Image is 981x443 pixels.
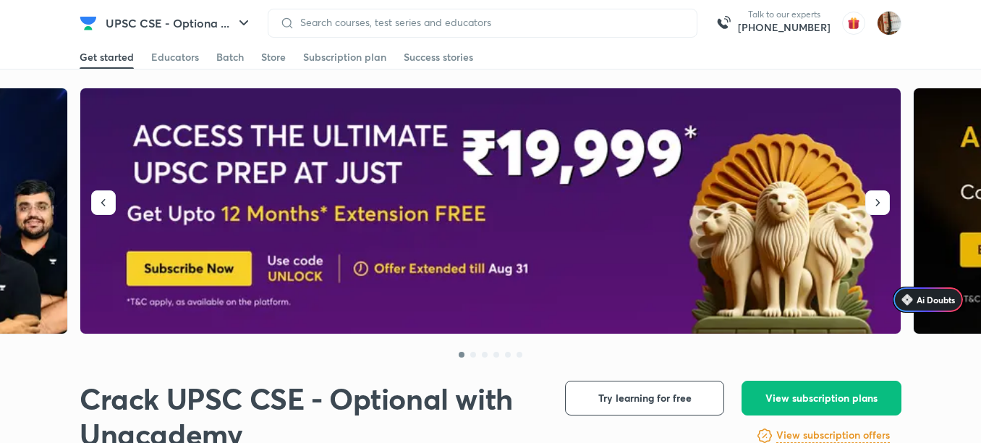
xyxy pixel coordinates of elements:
img: Company Logo [80,14,97,32]
a: [PHONE_NUMBER] [738,20,831,35]
div: Success stories [404,50,473,64]
img: Icon [901,294,913,305]
a: Batch [216,46,244,69]
button: UPSC CSE - Optiona ... [97,9,261,38]
div: Batch [216,50,244,64]
a: Ai Doubts [893,287,964,313]
h6: View subscription offers [776,428,890,443]
div: Get started [80,50,134,64]
p: Talk to our experts [738,9,831,20]
a: Educators [151,46,199,69]
img: avatar [842,12,865,35]
a: Get started [80,46,134,69]
img: avinash sharma [877,11,901,35]
a: Success stories [404,46,473,69]
button: Try learning for free [565,381,724,415]
input: Search courses, test series and educators [294,17,685,28]
span: View subscription plans [765,391,878,405]
div: Educators [151,50,199,64]
button: View subscription plans [742,381,901,415]
a: Store [261,46,286,69]
a: Subscription plan [303,46,386,69]
span: Try learning for free [598,391,692,405]
div: Store [261,50,286,64]
img: call-us [709,9,738,38]
div: Subscription plan [303,50,386,64]
span: Ai Doubts [917,294,955,305]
